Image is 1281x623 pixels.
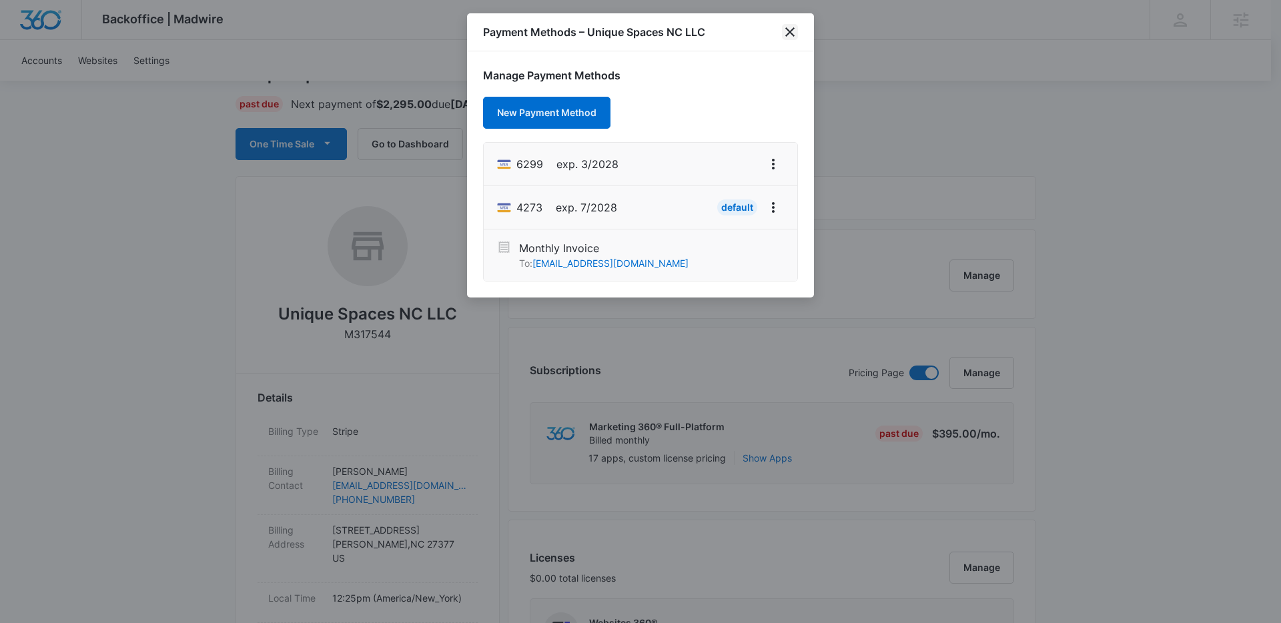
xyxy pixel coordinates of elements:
[763,153,784,175] button: View More
[519,256,689,270] p: To:
[556,199,617,215] span: exp. 7/2028
[782,24,798,40] button: close
[763,197,784,218] button: View More
[516,156,543,172] span: Visa ending with
[483,24,705,40] h1: Payment Methods – Unique Spaces NC LLC
[717,199,757,215] div: Default
[519,240,689,256] p: Monthly Invoice
[516,199,542,215] span: Visa ending with
[532,257,689,269] a: [EMAIL_ADDRESS][DOMAIN_NAME]
[483,97,610,129] button: New Payment Method
[556,156,618,172] span: exp. 3/2028
[483,67,798,83] h1: Manage Payment Methods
